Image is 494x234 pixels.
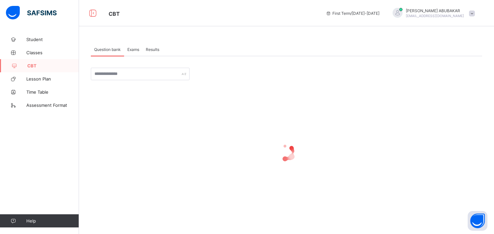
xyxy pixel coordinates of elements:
[26,89,79,95] span: Time Table
[6,6,57,20] img: safsims
[26,76,79,82] span: Lesson Plan
[326,11,379,16] span: session/term information
[406,8,464,13] span: [PERSON_NAME] ABUBAKAR
[146,47,159,52] span: Results
[26,37,79,42] span: Student
[127,47,139,52] span: Exams
[27,63,79,68] span: CBT
[26,50,79,55] span: Classes
[406,14,464,18] span: [EMAIL_ADDRESS][DOMAIN_NAME]
[26,103,79,108] span: Assessment Format
[94,47,121,52] span: Question bank
[26,218,79,223] span: Help
[468,211,487,231] button: Open asap
[386,8,478,19] div: ADAMABUBAKAR
[109,11,120,17] span: CBT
